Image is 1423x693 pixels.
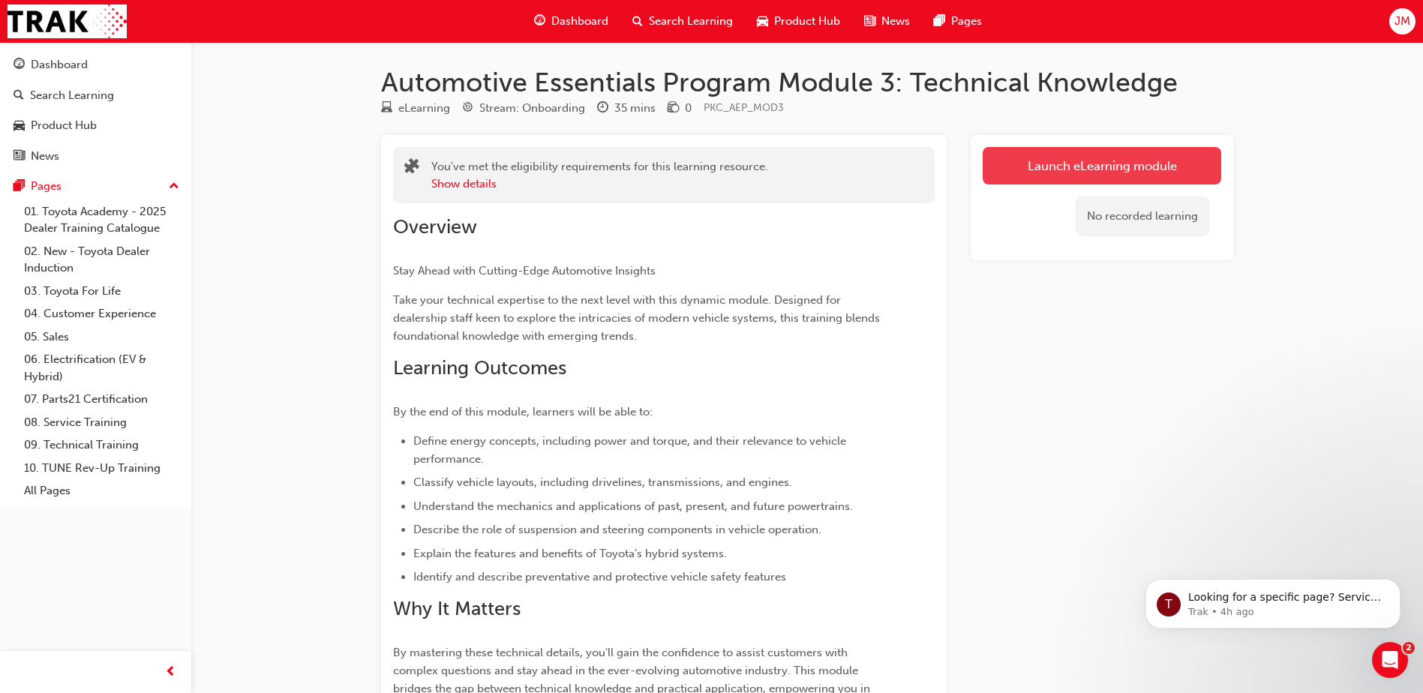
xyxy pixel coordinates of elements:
[18,325,185,349] a: 05. Sales
[393,597,521,620] span: Why It Matters
[413,547,727,560] span: Explain the features and benefits of Toyota’s hybrid systems.
[6,142,185,170] a: News
[704,101,784,114] span: Learning resource code
[393,356,566,379] span: Learning Outcomes
[169,177,179,196] span: up-icon
[522,6,620,37] a: guage-iconDashboard
[413,499,853,513] span: Understand the mechanics and applications of past, present, and future powertrains.
[745,6,852,37] a: car-iconProduct Hub
[14,119,25,133] span: car-icon
[6,51,185,79] a: Dashboard
[393,264,656,277] span: Stay Ahead with Cutting-Edge Automotive Insights
[18,302,185,325] a: 04. Customer Experience
[632,12,643,31] span: search-icon
[668,99,692,118] div: Price
[881,13,910,30] span: News
[668,102,679,115] span: money-icon
[951,13,982,30] span: Pages
[983,147,1221,184] a: Launch eLearning module
[649,13,733,30] span: Search Learning
[8,4,127,38] img: Trak
[14,180,25,193] span: pages-icon
[31,148,59,165] div: News
[462,99,585,118] div: Stream
[6,112,185,139] a: Product Hub
[864,12,875,31] span: news-icon
[614,100,656,117] div: 35 mins
[685,100,692,117] div: 0
[381,66,1233,99] h1: Automotive Essentials Program Module 3: Technical Knowledge
[934,12,945,31] span: pages-icon
[1394,13,1410,30] span: JM
[31,56,88,73] div: Dashboard
[18,433,185,457] a: 09. Technical Training
[18,348,185,388] a: 06. Electrification (EV & Hybrid)
[6,172,185,200] button: Pages
[30,87,114,104] div: Search Learning
[1372,642,1408,678] iframe: Intercom live chat
[393,215,477,238] span: Overview
[620,6,745,37] a: search-iconSearch Learning
[413,523,821,536] span: Describe the role of suspension and steering components in vehicle operation.
[393,293,883,343] span: Take your technical expertise to the next level with this dynamic module. Designed for dealership...
[534,12,545,31] span: guage-icon
[431,158,768,192] div: You've met the eligibility requirements for this learning resource.
[551,13,608,30] span: Dashboard
[18,388,185,411] a: 07. Parts21 Certification
[6,48,185,172] button: DashboardSearch LearningProduct HubNews
[757,12,768,31] span: car-icon
[922,6,994,37] a: pages-iconPages
[18,457,185,480] a: 10. TUNE Rev-Up Training
[31,117,97,134] div: Product Hub
[14,150,25,163] span: news-icon
[18,479,185,502] a: All Pages
[14,58,25,72] span: guage-icon
[398,100,450,117] div: eLearning
[1389,8,1415,34] button: JM
[431,175,497,193] button: Show details
[381,102,392,115] span: learningResourceType_ELEARNING-icon
[18,200,185,240] a: 01. Toyota Academy - 2025 Dealer Training Catalogue
[18,240,185,280] a: 02. New - Toyota Dealer Induction
[393,405,653,418] span: By the end of this module, learners will be able to:
[413,475,792,489] span: Classify vehicle layouts, including drivelines, transmissions, and engines.
[1076,196,1209,236] div: No recorded learning
[18,280,185,303] a: 03. Toyota For Life
[774,13,840,30] span: Product Hub
[165,663,176,682] span: prev-icon
[597,102,608,115] span: clock-icon
[404,160,419,177] span: puzzle-icon
[1123,547,1423,652] iframe: Intercom notifications message
[413,434,849,466] span: Define energy concepts, including power and torque, and their relevance to vehicle performance.
[14,89,24,103] span: search-icon
[852,6,922,37] a: news-iconNews
[18,411,185,434] a: 08. Service Training
[1403,642,1415,654] span: 2
[6,82,185,109] a: Search Learning
[462,102,473,115] span: target-icon
[597,99,656,118] div: Duration
[413,570,786,583] span: Identify and describe preventative and protective vehicle safety features
[381,99,450,118] div: Type
[31,178,62,195] div: Pages
[479,100,585,117] div: Stream: Onboarding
